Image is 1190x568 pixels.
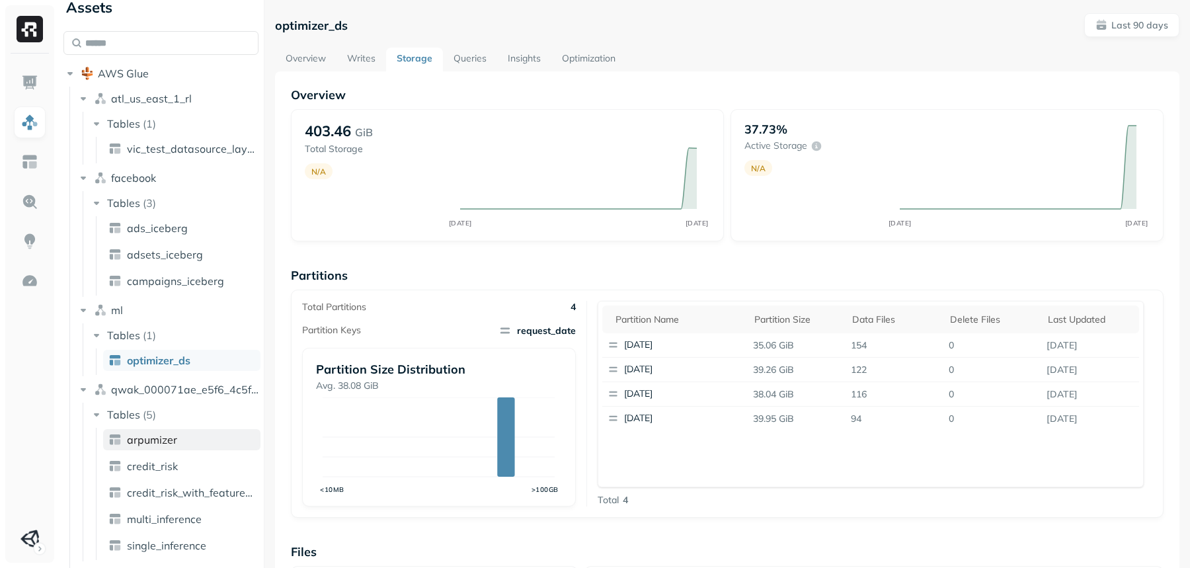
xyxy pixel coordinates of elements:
[321,485,345,494] tspan: <10MB
[77,300,259,321] button: ml
[108,222,122,235] img: table
[305,122,351,140] p: 403.46
[748,383,846,406] p: 38.04 GiB
[17,16,43,42] img: Ryft
[103,508,260,530] a: multi_inference
[90,192,260,214] button: Tables(3)
[111,383,259,396] span: qwak_000071ae_e5f6_4c5f_97ab_2b533d00d294_analytics_data
[275,18,348,33] p: optimizer_ds
[316,362,561,377] p: Partition Size Distribution
[108,539,122,552] img: table
[532,485,559,494] tspan: >100GB
[21,74,38,91] img: Dashboard
[943,334,1041,357] p: 0
[1041,383,1140,406] p: Sep 1, 2025
[90,404,260,425] button: Tables(5)
[143,117,156,130] p: ( 1 )
[127,539,206,552] span: single_inference
[21,193,38,210] img: Query Explorer
[63,63,258,84] button: AWS Glue
[20,530,39,548] img: Unity
[81,67,94,80] img: root
[94,304,107,317] img: namespace
[108,142,122,155] img: table
[127,486,255,499] span: credit_risk_with_feature_store
[744,140,807,152] p: Active storage
[443,48,497,71] a: Queries
[108,486,122,499] img: table
[103,535,260,556] a: single_inference
[1111,19,1168,32] p: Last 90 days
[498,324,576,337] span: request_date
[94,171,107,184] img: namespace
[685,219,708,227] tspan: [DATE]
[448,219,471,227] tspan: [DATE]
[291,544,1164,559] p: Files
[108,460,122,473] img: table
[624,363,752,376] p: [DATE]
[103,270,260,292] a: campaigns_iceberg
[21,272,38,290] img: Optimization
[98,67,149,80] span: AWS Glue
[624,387,752,401] p: [DATE]
[127,460,178,473] span: credit_risk
[748,358,846,382] p: 39.26 GiB
[497,48,551,71] a: Insights
[943,407,1041,430] p: 0
[598,494,619,507] p: Total
[624,339,752,352] p: [DATE]
[602,382,758,406] button: [DATE]
[108,274,122,288] img: table
[275,48,337,71] a: Overview
[108,248,122,261] img: table
[77,167,259,188] button: facebook
[316,380,561,392] p: Avg. 38.08 GiB
[1125,219,1148,227] tspan: [DATE]
[744,122,787,137] p: 37.73%
[355,124,373,140] p: GiB
[571,301,576,313] p: 4
[624,412,752,425] p: [DATE]
[90,325,260,346] button: Tables(1)
[103,350,260,371] a: optimizer_ds
[302,301,366,313] p: Total Partitions
[108,354,122,367] img: table
[94,383,107,396] img: namespace
[950,313,1035,326] div: Delete Files
[1041,407,1140,430] p: Aug 31, 2025
[103,138,260,159] a: vic_test_datasource_layer_intermediate
[107,408,140,421] span: Tables
[337,48,386,71] a: Writes
[108,512,122,526] img: table
[107,117,140,130] span: Tables
[311,167,326,177] p: N/A
[846,407,943,430] p: 94
[143,329,156,342] p: ( 1 )
[108,433,122,446] img: table
[623,494,628,507] p: 4
[127,248,203,261] span: adsets_iceberg
[751,163,766,173] p: N/A
[90,113,260,134] button: Tables(1)
[943,358,1041,382] p: 0
[127,512,202,526] span: multi_inference
[77,379,259,400] button: qwak_000071ae_e5f6_4c5f_97ab_2b533d00d294_analytics_data
[386,48,443,71] a: Storage
[1048,313,1133,326] div: Last updated
[291,87,1164,102] p: Overview
[143,196,156,210] p: ( 3 )
[21,233,38,250] img: Insights
[943,383,1041,406] p: 0
[615,313,741,326] div: Partition name
[551,48,626,71] a: Optimization
[1084,13,1179,37] button: Last 90 days
[21,114,38,131] img: Assets
[21,153,38,171] img: Asset Explorer
[94,92,107,105] img: namespace
[302,324,361,337] p: Partition Keys
[127,222,188,235] span: ads_iceberg
[888,219,911,227] tspan: [DATE]
[852,313,937,326] div: Data Files
[602,333,758,357] button: [DATE]
[305,143,446,155] p: Total Storage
